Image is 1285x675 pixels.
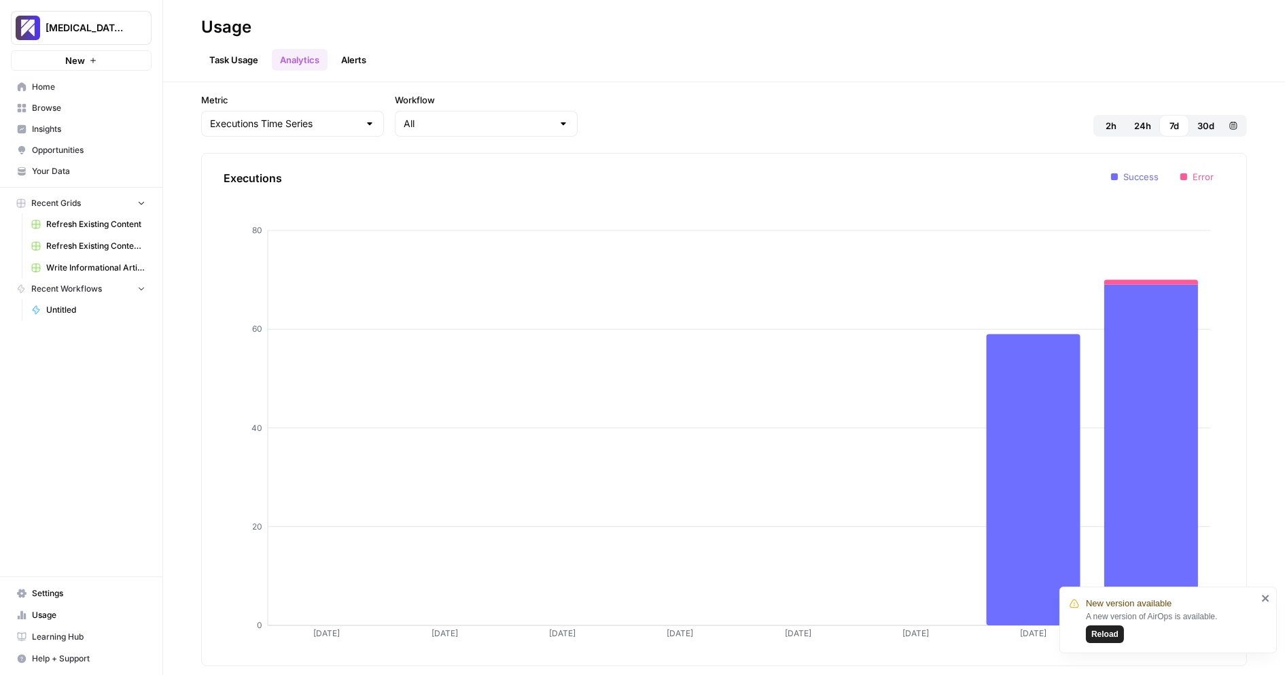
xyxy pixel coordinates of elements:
button: 2h [1096,115,1126,137]
tspan: [DATE] [1020,629,1046,639]
span: New [65,54,85,67]
a: Settings [11,583,152,604]
span: Untitled [46,304,145,316]
a: Task Usage [201,49,266,71]
input: Executions Time Series [210,117,359,131]
button: Alerts [333,49,374,71]
li: Success [1111,170,1159,184]
a: Untitled [25,299,152,321]
tspan: 20 [252,521,262,532]
a: Learning Hub [11,626,152,648]
a: Home [11,76,152,98]
button: Recent Workflows [11,279,152,299]
span: 30d [1197,119,1214,133]
span: Learning Hub [32,631,145,643]
tspan: [DATE] [902,629,929,639]
span: 2h [1106,119,1116,133]
button: 24h [1126,115,1159,137]
span: Insights [32,123,145,135]
div: A new version of AirOps is available. [1086,610,1257,643]
a: Opportunities [11,139,152,161]
span: Reload [1091,628,1119,640]
a: Refresh Existing Content - Test 2 [25,235,152,257]
tspan: [DATE] [549,629,576,639]
button: Help + Support [11,648,152,670]
button: 30d [1189,115,1222,137]
span: 24h [1134,119,1151,133]
button: Recent Grids [11,193,152,213]
span: New version available [1086,597,1172,610]
span: 7d [1169,119,1179,133]
a: Browse [11,97,152,119]
tspan: 60 [252,324,262,334]
a: Insights [11,118,152,140]
label: Metric [201,93,384,107]
tspan: [DATE] [667,629,693,639]
button: close [1261,593,1271,604]
span: Recent Workflows [31,283,102,295]
span: Recent Grids [31,197,81,209]
tspan: 40 [251,423,262,433]
input: All [404,117,552,131]
span: Refresh Existing Content [46,218,145,230]
span: Usage [32,609,145,621]
tspan: [DATE] [785,629,811,639]
span: Help + Support [32,653,145,665]
span: Browse [32,102,145,114]
img: Overjet - Test Logo [16,16,40,40]
span: Refresh Existing Content - Test 2 [46,240,145,252]
label: Workflow [395,93,578,107]
a: Usage [11,604,152,626]
span: Your Data [32,165,145,177]
tspan: [DATE] [313,629,340,639]
span: Opportunities [32,144,145,156]
a: Your Data [11,160,152,182]
button: Workspace: Overjet - Test [11,11,152,45]
tspan: 0 [257,620,262,630]
span: Home [32,81,145,93]
tspan: 80 [252,225,262,235]
span: [MEDICAL_DATA] - Test [46,21,128,35]
button: New [11,50,152,71]
tspan: [DATE] [432,629,458,639]
span: Settings [32,587,145,600]
div: Usage [201,16,251,38]
li: Error [1180,170,1214,184]
button: Reload [1086,625,1124,643]
a: Refresh Existing Content [25,213,152,235]
a: Write Informational Article [25,257,152,279]
a: Analytics [272,49,328,71]
span: Write Informational Article [46,262,145,274]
